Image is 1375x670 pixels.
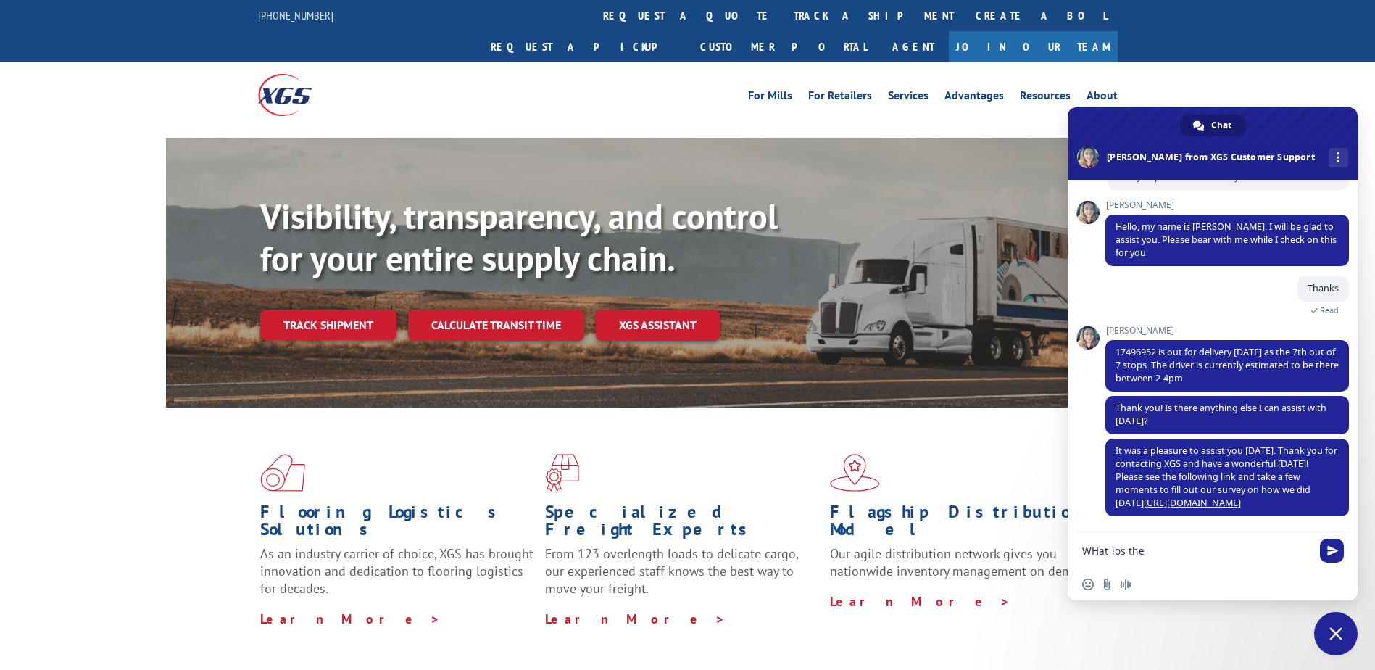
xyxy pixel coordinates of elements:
img: xgs-icon-flagship-distribution-model-red [830,454,880,492]
a: For Mills [748,90,792,106]
b: Visibility, transparency, and control for your entire supply chain. [260,194,778,281]
span: Send [1320,539,1344,563]
img: xgs-icon-focused-on-flooring-red [545,454,579,492]
a: Learn More > [545,611,726,627]
a: Join Our Team [949,31,1118,62]
a: Chat [1180,115,1246,136]
a: XGS ASSISTANT [596,310,720,341]
span: [PERSON_NAME] [1105,326,1349,336]
h1: Specialized Freight Experts [545,503,819,545]
a: About [1087,90,1118,106]
p: From 123 overlength loads to delicate cargo, our experienced staff knows the best way to move you... [545,545,819,610]
a: Customer Portal [689,31,878,62]
a: Services [888,90,929,106]
a: [URL][DOMAIN_NAME] [1144,497,1241,509]
span: Insert an emoji [1082,579,1094,590]
a: Agent [878,31,949,62]
a: Request a pickup [480,31,689,62]
a: Close chat [1314,612,1358,655]
a: For Retailers [808,90,872,106]
a: Resources [1020,90,1071,106]
a: Learn More > [830,593,1010,610]
span: Audio message [1120,579,1131,590]
a: Calculate transit time [408,310,584,341]
span: Chat [1211,115,1231,136]
span: [PERSON_NAME] [1105,200,1349,210]
a: Learn More > [260,611,441,627]
a: Advantages [944,90,1004,106]
h1: Flooring Logistics Solutions [260,503,534,545]
a: Track shipment [260,310,396,340]
span: Hello, my name is [PERSON_NAME]. I will be glad to assist you. Please bear with me while I check ... [1116,220,1337,259]
span: As an industry carrier of choice, XGS has brought innovation and dedication to flooring logistics... [260,545,533,597]
span: Thank you! Is there anything else I can assist with [DATE]? [1116,402,1326,427]
span: It was a pleasure to assist you [DATE]. Thank you for contacting XGS and have a wonderful [DATE]!... [1116,444,1337,509]
a: [PHONE_NUMBER] [258,8,333,22]
textarea: Compose your message... [1082,532,1314,568]
span: Thanks [1308,282,1339,294]
span: Send a file [1101,579,1113,590]
span: Our agile distribution network gives you nationwide inventory management on demand. [830,545,1097,579]
h1: Flagship Distribution Model [830,503,1104,545]
span: Read [1320,305,1339,315]
span: 17496952 is out for delivery [DATE] as the 7th out of 7 stops. The driver is currently estimated ... [1116,346,1339,384]
img: xgs-icon-total-supply-chain-intelligence-red [260,454,305,492]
